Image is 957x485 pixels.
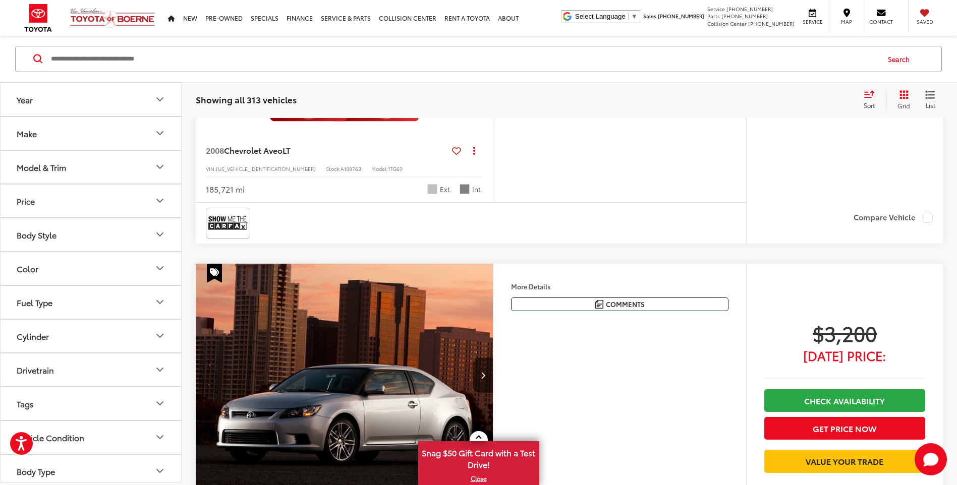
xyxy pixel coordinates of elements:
[1,353,182,386] button: DrivetrainDrivetrain
[208,210,248,236] img: View CARFAX report
[17,95,33,104] div: Year
[1,320,182,352] button: CylinderCylinder
[419,442,538,473] span: Snag $50 Gift Card with a Test Drive!
[1,387,182,420] button: TagsTags
[595,300,603,309] img: Comments
[70,8,155,28] img: Vic Vaughan Toyota of Boerne
[17,264,38,273] div: Color
[17,365,54,375] div: Drivetrain
[17,162,66,172] div: Model & Trim
[326,165,341,172] span: Stock:
[154,263,166,275] div: Color
[764,450,925,472] a: Value Your Trade
[1,117,182,150] button: MakeMake
[628,13,629,20] span: ​
[154,229,166,241] div: Body Style
[216,165,316,172] span: [US_VEHICLE_IDENTIFICATION_NUMBER]
[1,83,182,116] button: YearYear
[726,5,773,13] span: [PHONE_NUMBER]
[341,165,361,172] span: A10876B
[206,165,216,172] span: VIN:
[207,264,222,283] span: Special
[748,20,795,27] span: [PHONE_NUMBER]
[224,144,283,156] span: Chevrolet Aveo
[283,144,291,156] span: LT
[631,13,638,20] span: ▼
[154,398,166,410] div: Tags
[1,151,182,184] button: Model & TrimModel & Trim
[154,195,166,207] div: Price
[707,5,725,13] span: Service
[511,297,728,311] button: Comments
[1,252,182,285] button: ColorColor
[914,18,936,25] span: Saved
[511,283,728,290] h4: More Details
[17,297,52,307] div: Fuel Type
[154,296,166,309] div: Fuel Type
[1,218,182,251] button: Body StyleBody Style
[854,213,933,223] label: Compare Vehicle
[764,320,925,345] span: $3,200
[707,20,747,27] span: Collision Center
[764,389,925,412] a: Check Availability
[460,184,470,194] span: Charcoal
[606,299,645,309] span: Comments
[897,101,910,110] span: Grid
[50,47,878,71] input: Search by Make, Model, or Keyword
[154,330,166,342] div: Cylinder
[1,185,182,217] button: PricePrice
[17,466,55,476] div: Body Type
[915,443,947,475] button: Toggle Chat Window
[17,230,57,239] div: Body Style
[465,142,483,159] button: Actions
[17,129,37,138] div: Make
[206,144,224,156] span: 2008
[154,465,166,477] div: Body Type
[707,12,720,20] span: Parts
[440,185,452,194] span: Ext.
[575,13,638,20] a: Select Language​
[17,196,35,206] div: Price
[835,18,858,25] span: Map
[801,18,824,25] span: Service
[658,12,704,20] span: [PHONE_NUMBER]
[154,94,166,106] div: Year
[17,433,84,442] div: Vehicle Condition
[764,350,925,360] span: [DATE] Price:
[206,145,448,156] a: 2008Chevrolet AveoLT
[721,12,768,20] span: [PHONE_NUMBER]
[878,46,924,72] button: Search
[575,13,626,20] span: Select Language
[388,165,403,172] span: 1TG69
[206,184,245,195] div: 185,721 mi
[154,432,166,444] div: Vehicle Condition
[869,18,893,25] span: Contact
[859,90,886,110] button: Select sort value
[17,399,34,408] div: Tags
[154,128,166,140] div: Make
[154,161,166,173] div: Model & Trim
[473,146,475,154] span: dropdown dots
[886,90,918,110] button: Grid View
[918,90,943,110] button: List View
[427,184,437,194] span: Silver
[472,185,483,194] span: Int.
[925,101,935,109] span: List
[1,421,182,454] button: Vehicle ConditionVehicle Condition
[764,417,925,440] button: Get Price Now
[17,331,49,341] div: Cylinder
[915,443,947,475] svg: Start Chat
[864,101,875,109] span: Sort
[154,364,166,376] div: Drivetrain
[473,357,493,393] button: Next image
[196,93,297,105] span: Showing all 313 vehicles
[371,165,388,172] span: Model:
[643,12,656,20] span: Sales
[1,286,182,319] button: Fuel TypeFuel Type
